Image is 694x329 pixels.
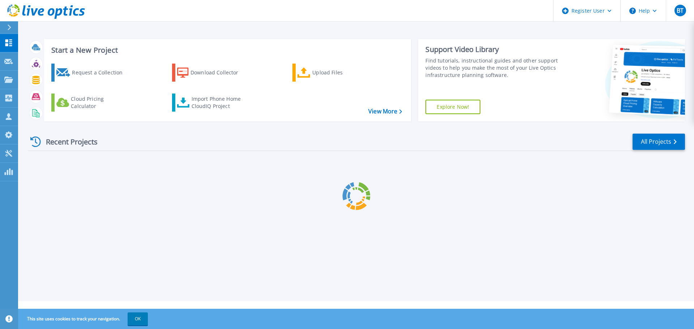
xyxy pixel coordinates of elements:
[190,65,248,80] div: Download Collector
[633,134,685,150] a: All Projects
[192,95,248,110] div: Import Phone Home CloudIQ Project
[425,57,561,79] div: Find tutorials, instructional guides and other support videos to help you make the most of your L...
[368,108,402,115] a: View More
[425,100,480,114] a: Explore Now!
[172,64,253,82] a: Download Collector
[72,65,130,80] div: Request a Collection
[51,94,132,112] a: Cloud Pricing Calculator
[71,95,129,110] div: Cloud Pricing Calculator
[312,65,370,80] div: Upload Files
[51,64,132,82] a: Request a Collection
[20,312,148,325] span: This site uses cookies to track your navigation.
[128,312,148,325] button: OK
[28,133,107,151] div: Recent Projects
[677,8,684,13] span: BT
[425,45,561,54] div: Support Video Library
[292,64,373,82] a: Upload Files
[51,46,402,54] h3: Start a New Project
